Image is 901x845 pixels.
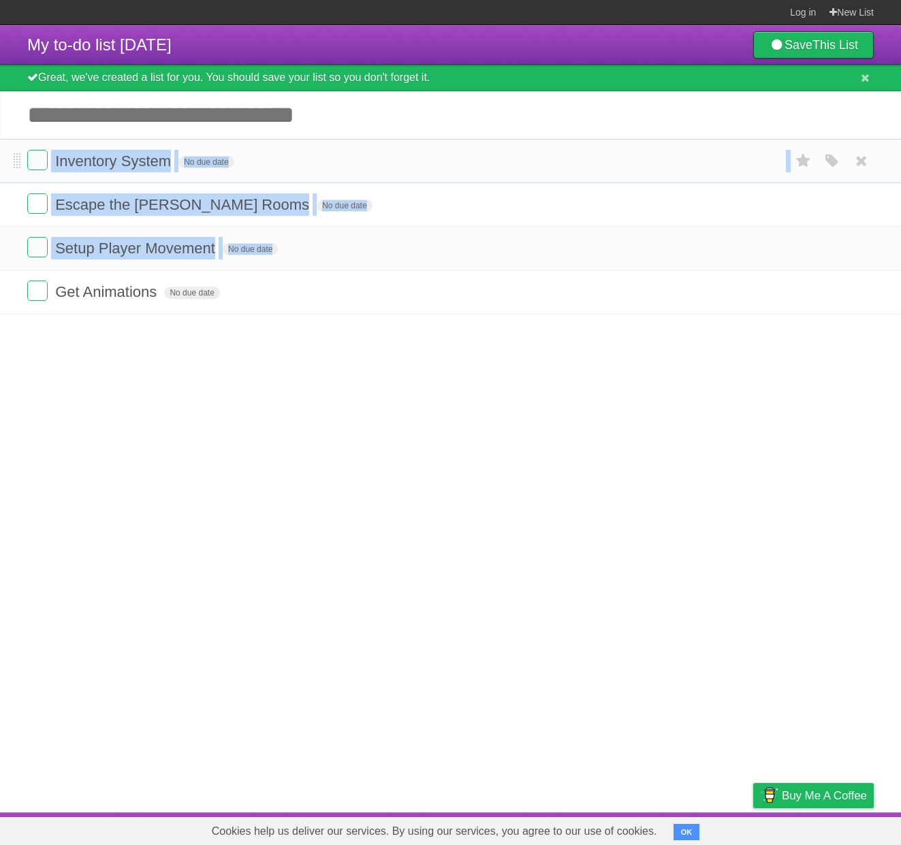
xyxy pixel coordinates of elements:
a: SaveThis List [753,31,874,59]
span: Setup Player Movement [55,240,219,257]
span: My to-do list [DATE] [27,35,172,54]
label: Done [27,150,48,170]
a: About [572,816,601,842]
span: Buy me a coffee [782,784,867,808]
label: Done [27,237,48,257]
label: Star task [791,150,817,172]
span: No due date [178,156,234,168]
span: Cookies help us deliver our services. By using our services, you agree to our use of cookies. [198,818,671,845]
b: This List [812,38,858,52]
button: OK [674,824,700,840]
a: Buy me a coffee [753,783,874,808]
a: Terms [689,816,719,842]
span: No due date [317,200,372,212]
span: Get Animations [55,283,160,300]
label: Done [27,193,48,214]
span: Escape the [PERSON_NAME] Rooms [55,196,313,213]
span: No due date [164,287,219,299]
label: Done [27,281,48,301]
a: Developers [617,816,672,842]
span: Inventory System [55,153,174,170]
a: Suggest a feature [788,816,874,842]
span: No due date [223,243,278,255]
a: Privacy [736,816,771,842]
img: Buy me a coffee [760,784,778,807]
